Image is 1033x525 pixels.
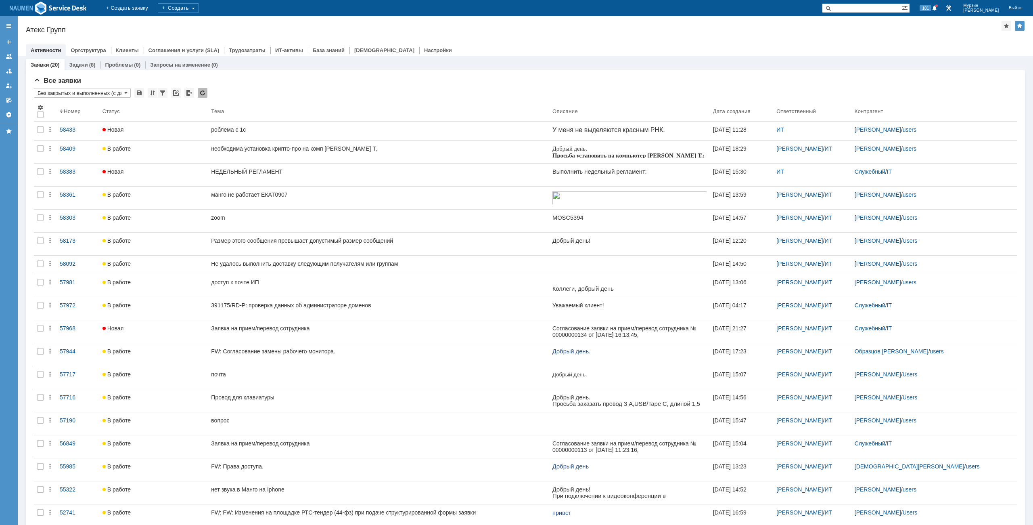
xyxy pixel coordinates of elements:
[713,486,747,493] div: [DATE] 14:52
[713,394,747,401] div: [DATE] 14:56
[99,164,208,186] a: Новая
[776,191,823,198] a: [PERSON_NAME]
[313,47,345,53] a: База знаний
[229,47,266,53] a: Трудозатраты
[713,237,747,244] div: [DATE] 12:20
[710,101,774,122] th: Дата создания
[903,417,916,424] a: users
[20,80,74,86] span: . [PHONE_NUMBER]
[102,394,131,401] span: В работе
[855,394,901,401] a: [PERSON_NAME]
[903,279,916,286] a: users
[3,25,6,32] span: 1
[776,279,823,286] a: [PERSON_NAME]
[148,88,157,98] div: Сортировка...
[824,371,832,378] a: ИТ
[148,47,220,53] a: Соглашения и услуги (SLA)
[824,348,832,355] a: ИТ
[903,237,918,244] a: Users
[34,77,81,84] span: Все заявки
[887,302,892,309] a: IT
[60,145,96,152] div: 58409
[56,101,99,122] th: Номер
[855,279,901,286] a: [PERSON_NAME]
[855,126,901,133] a: [PERSON_NAME]
[776,126,784,133] a: ИТ
[903,486,916,493] a: users
[710,435,774,458] a: [DATE] 15:04
[855,145,901,152] a: [PERSON_NAME]
[824,279,832,286] a: ИТ
[50,52,133,58] span: 9.30am [GEOGRAPHIC_DATA]
[824,463,832,470] a: ИТ
[903,214,918,221] a: Users
[102,260,131,267] span: В работе
[50,62,59,68] div: (20)
[102,108,120,114] div: Статус
[710,141,774,163] a: [DATE] 18:29
[903,394,918,401] a: Users
[208,366,549,389] a: почта
[710,343,774,366] a: [DATE] 17:23
[56,320,99,343] a: 57968
[211,509,546,516] div: FW: FW: Изменения на площадке РТС-тендер (44-фз) при подаче структурированной формы заявки
[211,417,546,424] div: вопрос
[60,486,96,493] div: 55322
[60,417,96,424] div: 57190
[855,348,928,355] a: Образцов [PERSON_NAME]
[710,210,774,232] a: [DATE] 14:57
[48,26,66,32] span: ZOOM
[56,481,99,504] a: 55322
[824,417,832,424] a: ИТ
[824,237,832,244] a: ИТ
[158,88,167,98] div: Фильтрация...
[710,366,774,389] a: [DATE] 15:07
[710,389,774,412] a: [DATE] 14:56
[64,108,81,114] div: Номер
[208,122,549,140] a: роблема с 1с
[12,80,20,86] span: Тел
[713,325,747,332] div: [DATE] 21:27
[208,164,549,186] a: НЕДЕЛЬНЫЙ РЕГЛАМЕНТ
[903,260,918,267] a: Users
[211,348,546,355] div: FW: Согласование замены рабочего монитора.
[776,214,823,221] a: [PERSON_NAME]
[150,62,210,68] a: Запросы на изменение
[116,47,139,53] a: Клиенты
[855,191,901,198] a: [PERSON_NAME]
[56,389,99,412] a: 57716
[855,237,901,244] a: [PERSON_NAME]
[23,15,88,21] span: Проверка :
[920,5,931,11] span: 101
[776,302,823,309] a: [PERSON_NAME]
[102,168,124,175] span: Новая
[275,47,303,53] a: ИТ-активы
[208,458,549,481] a: FW: Права доступа.
[901,4,910,11] span: Расширенный поиск
[102,463,131,470] span: В работе
[208,141,549,163] a: необходима установка крипто-про на комп [PERSON_NAME] Т,
[56,366,99,389] a: 57717
[60,325,96,332] div: 57968
[710,320,774,343] a: [DATE] 21:27
[776,237,823,244] a: [PERSON_NAME]
[60,509,96,516] div: 52741
[3,491,105,498] a: [EMAIL_ADDRESS][DOMAIN_NAME]
[211,440,546,447] div: Заявка на прием/перевод сотрудника
[211,325,546,332] div: Заявка на прием/перевод сотрудника
[211,145,546,152] div: необходима установка крипто-про на комп [PERSON_NAME] Т,
[10,71,56,78] span: : 8 912 273 79 06
[710,297,774,320] a: [DATE] 04:17
[31,62,49,68] a: Заявки
[99,210,208,232] a: В работе
[211,126,546,133] div: роблема с 1с
[2,108,15,121] a: Настройки
[102,325,124,332] span: Новая
[776,168,784,175] a: ИТ
[60,440,96,447] div: 56849
[713,440,747,447] div: [DATE] 15:04
[99,233,208,255] a: В работе
[56,435,99,458] a: 56849
[2,79,15,92] a: Мои заявки
[713,348,747,355] div: [DATE] 17:23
